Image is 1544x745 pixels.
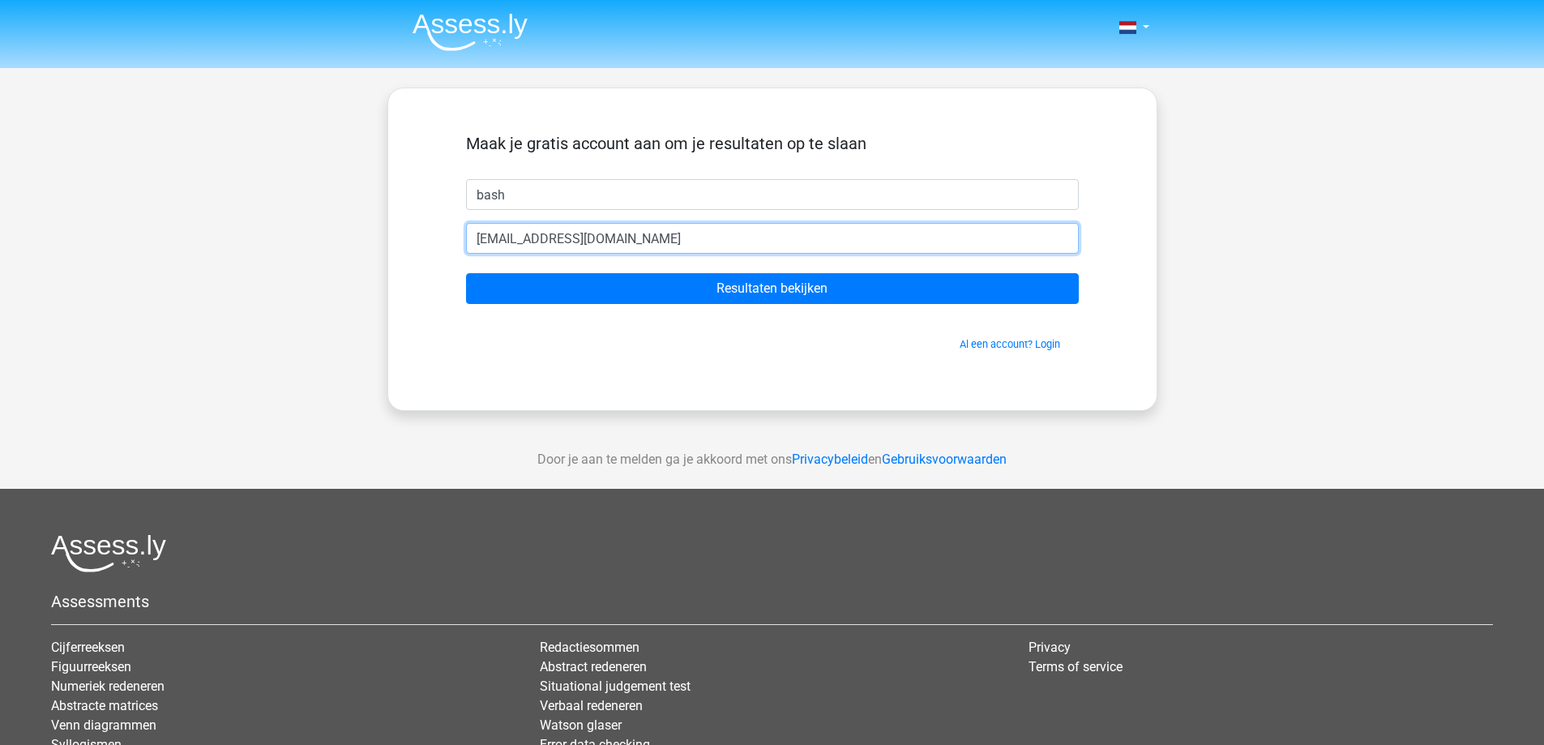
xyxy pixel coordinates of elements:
a: Venn diagrammen [51,717,156,733]
a: Al een account? Login [960,338,1060,350]
a: Numeriek redeneren [51,679,165,694]
input: Voornaam [466,179,1079,210]
a: Abstract redeneren [540,659,647,674]
a: Cijferreeksen [51,640,125,655]
a: Watson glaser [540,717,622,733]
a: Privacybeleid [792,452,868,467]
a: Privacy [1029,640,1071,655]
input: Resultaten bekijken [466,273,1079,304]
img: Assessly logo [51,534,166,572]
h5: Maak je gratis account aan om je resultaten op te slaan [466,134,1079,153]
img: Assessly [413,13,528,51]
a: Terms of service [1029,659,1123,674]
a: Figuurreeksen [51,659,131,674]
input: Email [466,223,1079,254]
a: Abstracte matrices [51,698,158,713]
a: Situational judgement test [540,679,691,694]
h5: Assessments [51,592,1493,611]
a: Verbaal redeneren [540,698,643,713]
a: Redactiesommen [540,640,639,655]
a: Gebruiksvoorwaarden [882,452,1007,467]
